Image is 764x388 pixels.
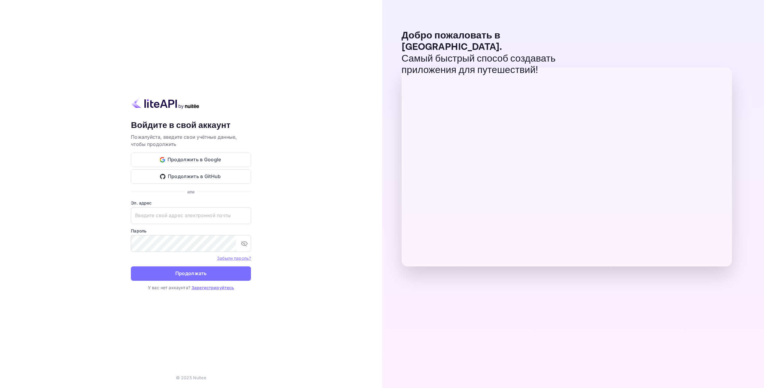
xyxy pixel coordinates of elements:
ya-tr-span: Пожалуйста, введите свои учётные данные, чтобы продолжить [131,134,237,147]
input: Введите свой адрес электронной почты [131,207,251,224]
img: Предварительный просмотр панели управления liteAPI [402,68,732,266]
button: переключить видимость пароля [238,238,250,250]
ya-tr-span: Самый быстрый способ создавать приложения для путешествий! [402,53,556,76]
ya-tr-span: Добро пожаловать в [GEOGRAPHIC_DATA]. [402,29,502,53]
a: Зарегистрируйтесь [192,285,234,290]
ya-tr-span: Продолжить в Google [168,156,221,164]
ya-tr-span: или [187,189,195,194]
ya-tr-span: Продолжить в GitHub [168,172,221,180]
ya-tr-span: Пароль [131,228,146,233]
button: Продолжить в GitHub [131,169,251,184]
button: Продолжить в Google [131,153,251,167]
ya-tr-span: © 2025 Nuitee [176,375,206,380]
ya-tr-span: Войдите в свой аккаунт [131,120,231,131]
ya-tr-span: Эл. адрес [131,200,152,205]
img: liteapi [131,97,200,109]
a: Забыли пароль? [217,255,251,261]
ya-tr-span: Продолжать [175,269,207,277]
button: Продолжать [131,266,251,281]
ya-tr-span: У вас нет аккаунта? [148,285,190,290]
